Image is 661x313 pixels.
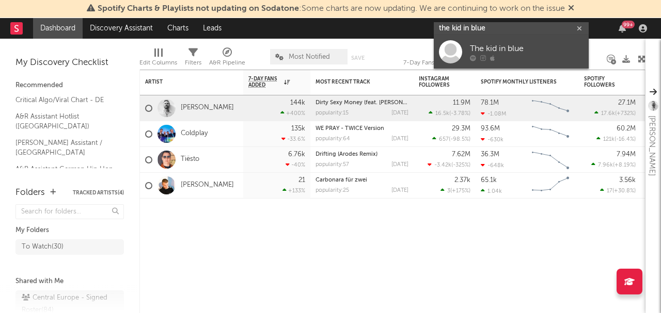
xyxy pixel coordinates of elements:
[15,224,124,237] div: My Folders
[209,57,245,69] div: A&R Pipeline
[15,239,124,255] a: To Watch(30)
[428,161,470,168] div: ( )
[73,190,124,195] button: Tracked Artists(4)
[607,188,612,194] span: 17
[429,110,470,117] div: ( )
[452,151,470,158] div: 7.62M
[584,76,620,88] div: Spotify Followers
[615,162,634,168] span: +8.19 %
[391,136,408,142] div: [DATE]
[316,100,553,106] a: Dirty Sexy Money (feat. [PERSON_NAME] & French [US_STATE]) - [PERSON_NAME] Remix
[15,57,124,69] div: My Discovery Checklist
[481,136,503,143] div: -630k
[453,100,470,106] div: 11.9M
[568,5,574,13] span: Dismiss
[289,54,330,60] span: Most Notified
[391,110,408,116] div: [DATE]
[139,44,177,74] div: Edit Columns
[481,177,497,184] div: 65.1k
[435,111,449,117] span: 16.5k
[450,137,469,142] span: -98.5 %
[209,44,245,74] div: A&R Pipeline
[481,100,499,106] div: 78.1M
[617,151,636,158] div: 7.94M
[434,35,589,69] a: The kid in blue
[22,241,64,253] div: To Watch ( 30 )
[282,187,305,194] div: +133 %
[160,18,196,39] a: Charts
[316,110,349,116] div: popularity: 15
[622,21,635,28] div: 99 +
[596,136,636,142] div: ( )
[181,129,208,138] a: Coldplay
[391,188,408,193] div: [DATE]
[83,18,160,39] a: Discovery Assistant
[481,79,558,85] div: Spotify Monthly Listeners
[481,151,499,158] div: 36.3M
[434,162,451,168] span: -3.42k
[619,177,636,184] div: 3.56k
[15,94,114,106] a: Critical Algo/Viral Chart - DE
[185,44,201,74] div: Filters
[316,177,367,183] a: Carbonara für zwei
[618,100,636,106] div: 27.1M
[591,161,636,168] div: ( )
[419,76,455,88] div: Instagram Followers
[316,188,349,193] div: popularity: 25
[15,187,45,199] div: Folders
[185,57,201,69] div: Filters
[646,116,658,176] div: [PERSON_NAME]
[181,104,234,112] a: [PERSON_NAME]
[15,163,114,185] a: A&R Assistant German Hip Hop Hotlist
[196,18,229,39] a: Leads
[600,187,636,194] div: ( )
[15,275,124,288] div: Shared with Me
[454,177,470,184] div: 2.37k
[291,125,305,132] div: 135k
[451,111,469,117] span: -3.78 %
[316,177,408,183] div: Carbonara für zwei
[316,100,408,106] div: Dirty Sexy Money (feat. Charli XCX & French Montana) - Mesto Remix
[286,161,305,168] div: -40 %
[316,152,377,157] a: Drifting (Arodes Remix)
[15,137,114,158] a: [PERSON_NAME] Assistant / [GEOGRAPHIC_DATA]
[290,100,305,106] div: 144k
[298,177,305,184] div: 21
[288,151,305,158] div: 6.76k
[439,137,449,142] span: 657
[316,126,384,131] a: WE PRAY - TWICE Version
[594,110,636,117] div: ( )
[98,5,299,13] span: Spotify Charts & Playlists not updating on Sodatone
[145,79,223,85] div: Artist
[614,188,634,194] span: +30.8 %
[481,188,502,194] div: 1.04k
[452,188,469,194] span: +175 %
[432,136,470,142] div: ( )
[248,76,281,88] span: 7-Day Fans Added
[527,147,574,173] svg: Chart title
[481,110,506,117] div: -1.08M
[139,57,177,69] div: Edit Columns
[15,111,114,132] a: A&R Assistant Hotlist ([GEOGRAPHIC_DATA])
[316,126,408,131] div: WE PRAY - TWICE Version
[527,121,574,147] svg: Chart title
[15,204,124,219] input: Search for folders...
[403,44,481,74] div: 7-Day Fans Added (7-Day Fans Added)
[481,125,500,132] div: 93.6M
[527,173,574,199] svg: Chart title
[181,181,234,190] a: [PERSON_NAME]
[603,137,615,142] span: 121k
[601,111,615,117] span: 17.6k
[351,55,365,61] button: Save
[15,79,124,92] div: Recommended
[391,162,408,168] div: [DATE]
[481,162,504,169] div: -648k
[281,136,305,142] div: -33.6 %
[316,162,349,168] div: popularity: 57
[452,125,470,132] div: 29.3M
[316,136,350,142] div: popularity: 64
[617,125,636,132] div: 60.2M
[470,43,584,55] div: The kid in blue
[617,111,634,117] span: +732 %
[316,152,408,157] div: Drifting (Arodes Remix)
